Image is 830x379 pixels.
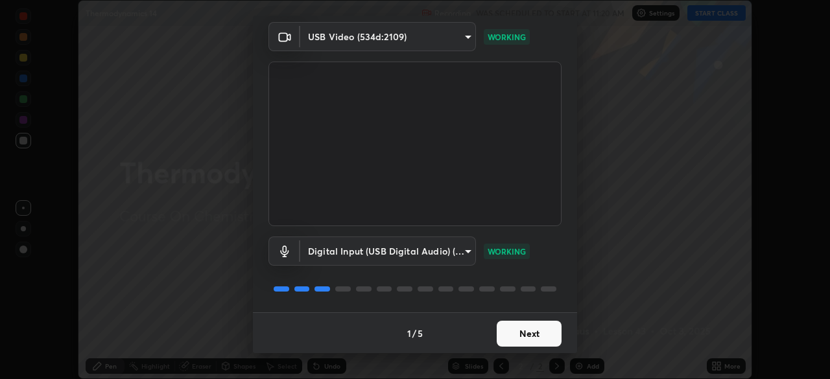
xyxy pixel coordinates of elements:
div: USB Video (534d:2109) [300,236,476,266]
p: WORKING [488,246,526,257]
h4: 5 [418,327,423,340]
p: WORKING [488,31,526,43]
div: USB Video (534d:2109) [300,22,476,51]
h4: / [412,327,416,340]
button: Next [497,321,562,347]
h4: 1 [407,327,411,340]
